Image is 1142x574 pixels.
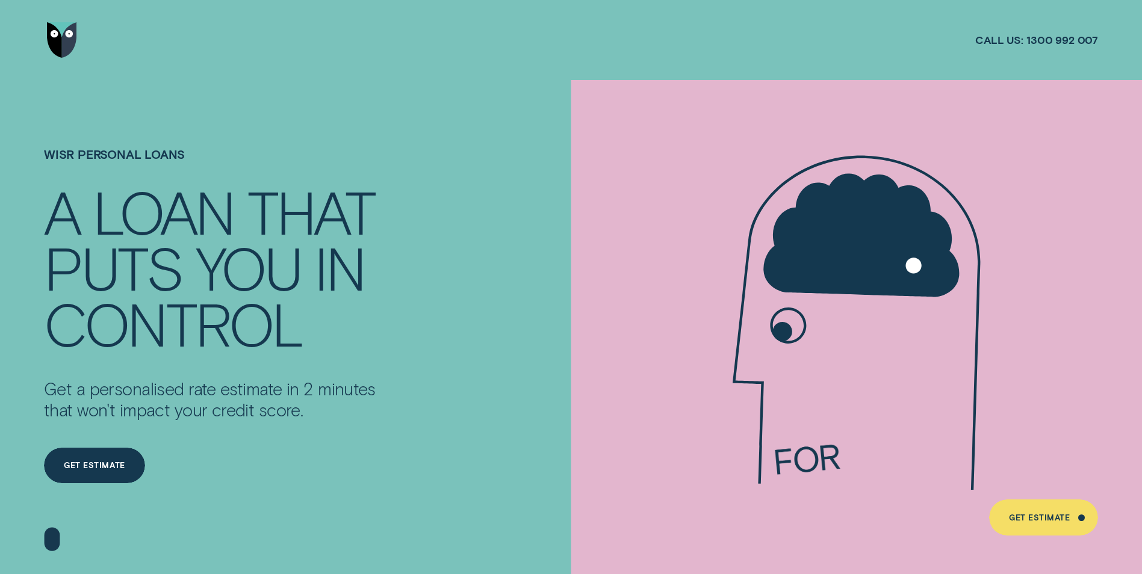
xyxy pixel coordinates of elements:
div: PUTS [44,239,182,295]
div: LOAN [93,184,234,239]
img: Wisr [47,22,77,58]
div: THAT [247,184,374,239]
div: IN [314,239,365,295]
a: Get Estimate [44,448,145,484]
a: Call us:1300 992 007 [975,33,1098,47]
div: CONTROL [44,295,302,351]
div: YOU [196,239,301,295]
h4: A LOAN THAT PUTS YOU IN CONTROL [44,184,390,351]
h1: Wisr Personal Loans [44,147,390,184]
span: Call us: [975,33,1023,47]
a: Get Estimate [989,499,1098,535]
p: Get a personalised rate estimate in 2 minutes that won't impact your credit score. [44,378,390,421]
div: A [44,184,79,239]
span: 1300 992 007 [1026,33,1098,47]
